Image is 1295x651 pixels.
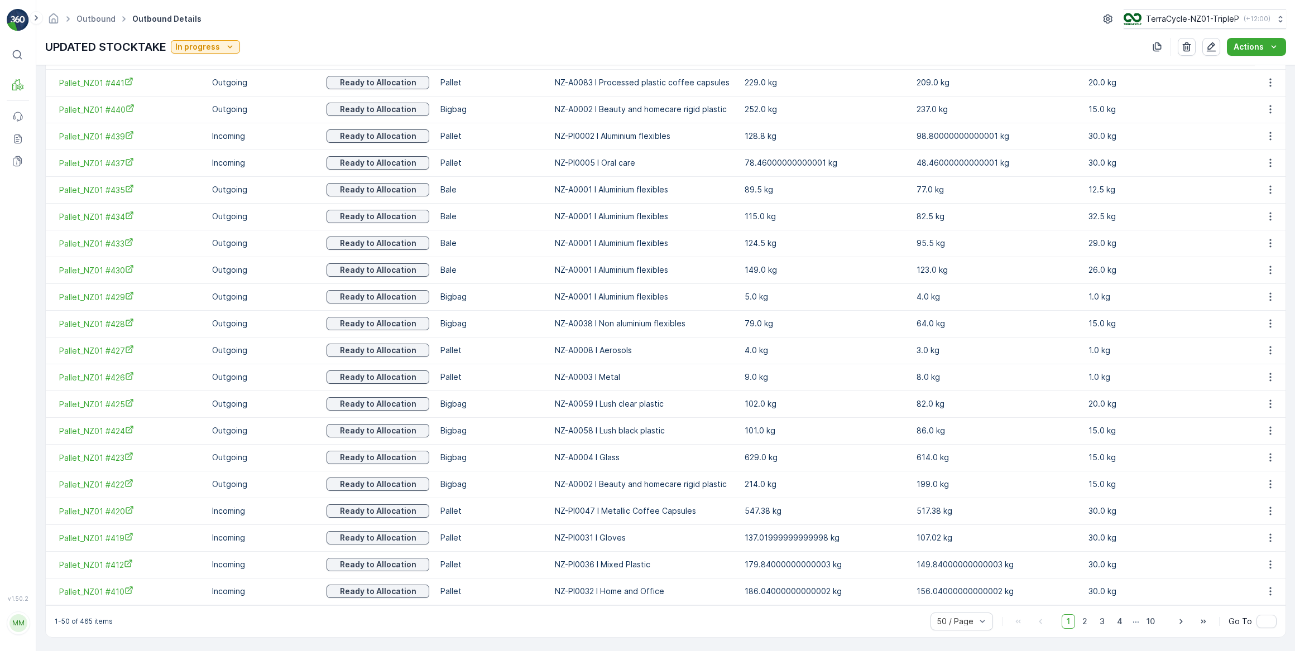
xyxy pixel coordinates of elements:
button: Ready to Allocation [327,183,430,196]
a: Pallet_NZ01 #420 [59,505,201,517]
p: Ready to Allocation [340,77,416,88]
p: In progress [175,41,220,52]
span: Pallet_NZ01 #429 [59,291,201,303]
p: 4.0 kg [745,345,905,356]
p: 30.0 kg [1088,131,1249,142]
a: Homepage [47,17,60,26]
p: Ready to Allocation [340,559,416,570]
p: 77.0 kg [917,184,1077,195]
span: 10 [1141,614,1160,629]
p: Outgoing [212,184,315,195]
span: Pallet_NZ01 #430 [59,264,201,276]
button: Actions [1227,38,1286,56]
a: Pallet_NZ01 #426 [59,372,201,383]
p: Ready to Allocation [340,425,416,436]
p: 64.0 kg [917,318,1077,329]
p: Ready to Allocation [340,532,416,543]
p: 1.0 kg [1088,291,1249,302]
p: 48.46000000000001 kg [917,157,1077,168]
p: 12.5 kg [1088,184,1249,195]
p: 4.0 kg [917,291,1077,302]
p: 214.0 kg [745,479,905,490]
p: Bale [440,211,544,222]
p: 199.0 kg [917,479,1077,490]
p: Pallet [440,505,544,517]
p: Bigbag [440,318,544,329]
p: Bigbag [440,425,544,436]
p: 86.0 kg [917,425,1077,436]
p: Pallet [440,532,544,543]
p: 82.5 kg [917,211,1077,222]
span: Pallet_NZ01 #410 [59,586,201,597]
p: Bigbag [440,398,544,409]
p: Pallet [440,372,544,383]
button: Ready to Allocation [327,424,430,437]
p: 3.0 kg [917,345,1077,356]
p: Bale [440,264,544,276]
a: Pallet_NZ01 #437 [59,157,201,169]
p: NZ-PI0032 I Home and Office [555,586,734,597]
p: 15.0 kg [1088,425,1249,436]
a: Pallet_NZ01 #439 [59,131,201,142]
a: Pallet_NZ01 #425 [59,398,201,410]
p: NZ-A0002 I Beauty and homecare rigid plastic [555,104,734,115]
p: Pallet [440,345,544,356]
p: Bigbag [440,452,544,463]
p: Ready to Allocation [340,479,416,490]
span: 2 [1077,614,1092,629]
p: Outgoing [212,104,315,115]
p: Ready to Allocation [340,505,416,517]
p: 29.0 kg [1088,238,1249,249]
p: 186.04000000000002 kg [745,586,905,597]
p: 237.0 kg [917,104,1077,115]
p: 101.0 kg [745,425,905,436]
p: NZ-A0002 I Beauty and homecare rigid plastic [555,479,734,490]
p: 179.84000000000003 kg [745,559,905,570]
a: Pallet_NZ01 #423 [59,452,201,464]
p: Ready to Allocation [340,345,416,356]
button: TerraCycle-NZ01-TripleP(+12:00) [1124,9,1286,29]
p: 30.0 kg [1088,532,1249,543]
p: 98.80000000000001 kg [917,131,1077,142]
p: NZ-A0001 I Aluminium flexibles [555,184,734,195]
p: Bigbag [440,291,544,302]
a: Pallet_NZ01 #434 [59,211,201,223]
p: 82.0 kg [917,398,1077,409]
button: Ready to Allocation [327,478,430,491]
button: Ready to Allocation [327,237,430,250]
p: Incoming [212,559,315,570]
a: Pallet_NZ01 #428 [59,318,201,330]
p: 30.0 kg [1088,505,1249,517]
span: Pallet_NZ01 #441 [59,77,201,89]
p: 79.0 kg [745,318,905,329]
span: 1 [1062,614,1075,629]
p: Outgoing [212,264,315,276]
p: 32.5 kg [1088,211,1249,222]
div: MM [9,614,27,632]
p: Outgoing [212,372,315,383]
p: Outgoing [212,211,315,222]
p: Incoming [212,532,315,543]
p: Ready to Allocation [340,318,416,329]
button: Ready to Allocation [327,558,430,571]
p: Ready to Allocation [340,104,416,115]
span: v 1.50.2 [7,595,29,602]
a: Pallet_NZ01 #433 [59,238,201,249]
p: NZ-A0008 I Aerosols [555,345,734,356]
p: 115.0 kg [745,211,905,222]
p: 30.0 kg [1088,157,1249,168]
p: NZ-A0059 I Lush clear plastic [555,398,734,409]
p: ... [1133,614,1139,629]
p: Ready to Allocation [340,586,416,597]
button: Ready to Allocation [327,344,430,357]
p: 102.0 kg [745,398,905,409]
p: Pallet [440,559,544,570]
p: 137.01999999999998 kg [745,532,905,543]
